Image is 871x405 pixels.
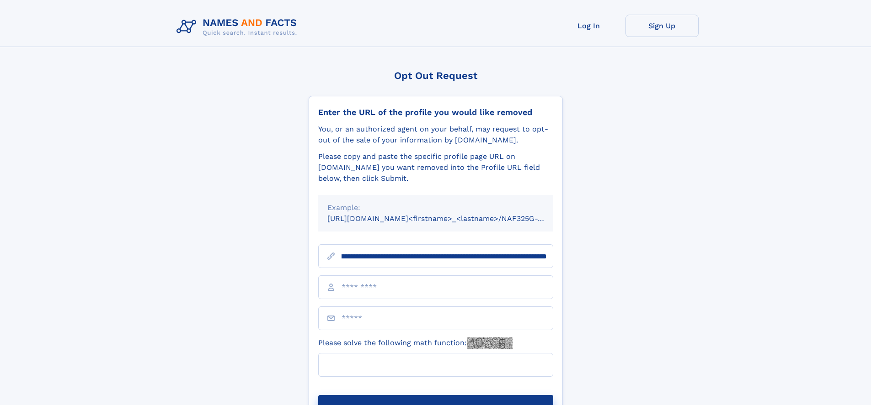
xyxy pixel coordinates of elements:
[318,337,513,349] label: Please solve the following math function:
[327,202,544,213] div: Example:
[318,151,553,184] div: Please copy and paste the specific profile page URL on [DOMAIN_NAME] you want removed into the Pr...
[318,107,553,117] div: Enter the URL of the profile you would like removed
[552,15,625,37] a: Log In
[318,124,553,146] div: You, or an authorized agent on your behalf, may request to opt-out of the sale of your informatio...
[327,214,571,223] small: [URL][DOMAIN_NAME]<firstname>_<lastname>/NAF325G-xxxxxxxx
[625,15,699,37] a: Sign Up
[309,70,563,81] div: Opt Out Request
[173,15,305,39] img: Logo Names and Facts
